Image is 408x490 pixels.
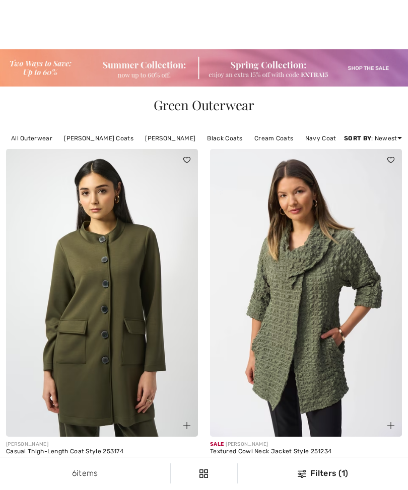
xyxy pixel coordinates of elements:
[6,149,198,437] img: Casual Thigh-Length Coat Style 253174. Khaki
[241,456,256,463] span: $279
[140,132,200,145] a: [PERSON_NAME]
[6,456,32,463] span: CA$ 265
[300,132,345,145] a: Navy Coats
[244,467,402,479] div: Filters (1)
[154,96,254,114] span: Green Outerwear
[387,157,394,163] img: heart_black_full.svg
[72,468,77,478] span: 6
[183,422,190,429] img: plus_v2.svg
[6,441,198,448] div: [PERSON_NAME]
[210,149,402,437] img: Textured Cowl Neck Jacket Style 251234. Cactus
[210,456,235,463] span: CA$ 153
[210,441,402,448] div: [PERSON_NAME]
[183,157,190,163] img: heart_black_full.svg
[249,132,298,145] a: Cream Coats
[210,448,402,455] div: Textured Cowl Neck Jacket Style 251234
[387,422,394,429] img: plus_v2.svg
[202,132,247,145] a: Black Coats
[344,135,371,142] strong: Sort By
[344,134,402,143] div: : Newest
[210,441,224,447] span: Sale
[199,469,208,478] img: Filters
[6,448,198,455] div: Casual Thigh-Length Coat Style 253174
[6,132,57,145] a: All Outerwear
[59,132,139,145] a: [PERSON_NAME] Coats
